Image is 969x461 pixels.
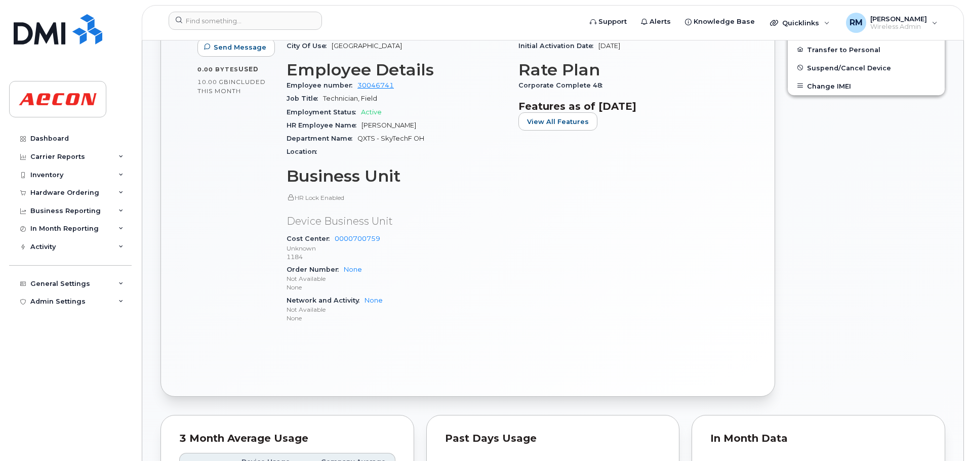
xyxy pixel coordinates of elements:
h3: Features as of [DATE] [518,100,738,112]
span: used [238,65,259,73]
div: 3 Month Average Usage [179,434,395,444]
span: 0.00 Bytes [197,66,238,73]
button: View All Features [518,112,597,131]
div: Quicklinks [763,13,837,33]
button: Transfer to Personal [788,40,945,59]
span: Alerts [650,17,671,27]
div: Robyn Morgan [839,13,945,33]
h3: Rate Plan [518,61,738,79]
span: Network and Activity [287,297,365,304]
span: Initial Activation Date [518,42,598,50]
p: HR Lock Enabled [287,193,506,202]
p: Unknown [287,244,506,253]
a: None [344,266,362,273]
span: Active [361,108,382,116]
span: Wireless Admin [870,23,927,31]
a: Support [583,12,634,32]
a: None [365,297,383,304]
div: In Month Data [710,434,926,444]
span: City Of Use [287,42,332,50]
span: Corporate Complete 48 [518,81,608,89]
span: Suspend/Cancel Device [807,64,891,71]
span: Department Name [287,135,357,142]
span: [PERSON_NAME] [361,121,416,129]
span: HR Employee Name [287,121,361,129]
span: Quicklinks [782,19,819,27]
p: Not Available [287,305,506,314]
span: included this month [197,78,266,95]
span: Knowledge Base [694,17,755,27]
span: [GEOGRAPHIC_DATA] [332,42,402,50]
span: [PERSON_NAME] [870,15,927,23]
a: Knowledge Base [678,12,762,32]
p: None [287,283,506,291]
span: Support [598,17,627,27]
button: Suspend/Cancel Device [788,59,945,77]
span: RM [850,17,863,29]
span: Job Title [287,95,323,102]
span: [DATE] [598,42,620,50]
a: Alerts [634,12,678,32]
button: Send Message [197,38,275,57]
span: Send Message [214,43,266,52]
span: QXTS - SkyTechF OH [357,135,424,142]
a: 0000700759 [335,235,380,242]
span: Location [287,148,322,155]
span: Employee number [287,81,357,89]
p: 1184 [287,253,506,261]
span: Technician, Field [323,95,377,102]
p: None [287,314,506,322]
h3: Business Unit [287,167,506,185]
h3: Employee Details [287,61,506,79]
span: View All Features [527,117,589,127]
span: Order Number [287,266,344,273]
button: Change IMEI [788,77,945,95]
span: Employment Status [287,108,361,116]
input: Find something... [169,12,322,30]
span: Cost Center [287,235,335,242]
a: 30046741 [357,81,394,89]
p: Not Available [287,274,506,283]
span: 10.00 GB [197,78,229,86]
p: Device Business Unit [287,214,506,229]
div: Past Days Usage [445,434,661,444]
